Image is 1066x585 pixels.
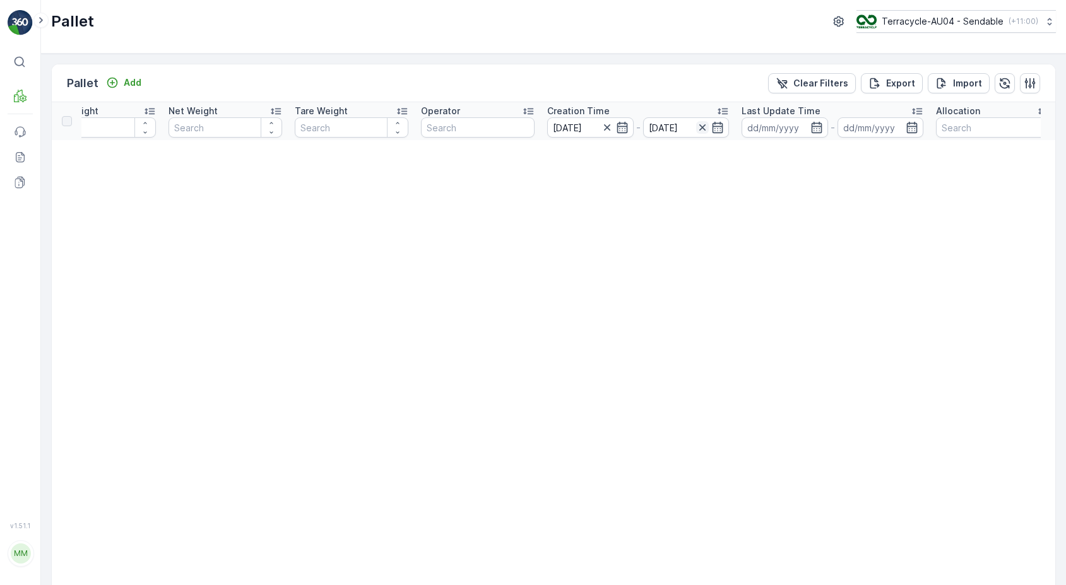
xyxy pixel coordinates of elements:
[936,105,980,117] p: Allocation
[547,117,634,138] input: dd/mm/yyyy
[928,73,990,93] button: Import
[124,76,141,89] p: Add
[636,120,641,135] p: -
[8,532,33,575] button: MM
[8,10,33,35] img: logo
[838,117,924,138] input: dd/mm/yyyy
[42,117,156,138] input: Search
[169,105,218,117] p: Net Weight
[886,77,915,90] p: Export
[861,73,923,93] button: Export
[793,77,848,90] p: Clear Filters
[856,10,1056,33] button: Terracycle-AU04 - Sendable(+11:00)
[856,15,877,28] img: terracycle_logo.png
[421,117,535,138] input: Search
[295,117,408,138] input: Search
[295,105,348,117] p: Tare Weight
[742,105,820,117] p: Last Update Time
[67,74,98,92] p: Pallet
[936,117,1050,138] input: Search
[882,15,1004,28] p: Terracycle-AU04 - Sendable
[831,120,835,135] p: -
[51,11,94,32] p: Pallet
[643,117,730,138] input: dd/mm/yyyy
[421,105,460,117] p: Operator
[953,77,982,90] p: Import
[8,522,33,529] span: v 1.51.1
[742,117,828,138] input: dd/mm/yyyy
[1009,16,1038,27] p: ( +11:00 )
[11,543,31,564] div: MM
[169,117,282,138] input: Search
[768,73,856,93] button: Clear Filters
[547,105,610,117] p: Creation Time
[101,75,146,90] button: Add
